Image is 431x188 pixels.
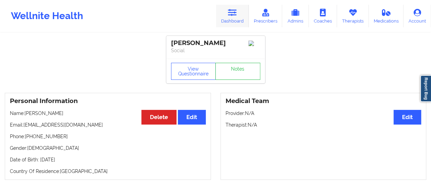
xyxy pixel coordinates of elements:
a: Medications [369,5,404,27]
h3: Personal Information [10,97,206,105]
p: Date of Birth: [DATE] [10,156,206,163]
p: Provider: N/A [226,110,421,117]
a: Coaches [309,5,337,27]
p: Therapist: N/A [226,121,421,128]
a: Admins [282,5,309,27]
a: Dashboard [216,5,249,27]
a: Report Bug [420,75,431,102]
button: View Questionnaire [171,63,216,80]
button: Delete [141,110,176,125]
a: Notes [215,63,260,80]
p: Name: [PERSON_NAME] [10,110,206,117]
p: Email: [EMAIL_ADDRESS][DOMAIN_NAME] [10,121,206,128]
button: Edit [394,110,421,125]
a: Therapists [337,5,369,27]
a: Prescribers [249,5,282,27]
a: Account [403,5,431,27]
p: Phone: [PHONE_NUMBER] [10,133,206,140]
div: [PERSON_NAME] [171,39,260,47]
p: Country Of Residence: [GEOGRAPHIC_DATA] [10,168,206,175]
p: Gender: [DEMOGRAPHIC_DATA] [10,145,206,151]
h3: Medical Team [226,97,421,105]
p: Social [171,47,260,54]
button: Edit [178,110,205,125]
img: Image%2Fplaceholer-image.png [248,41,260,46]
